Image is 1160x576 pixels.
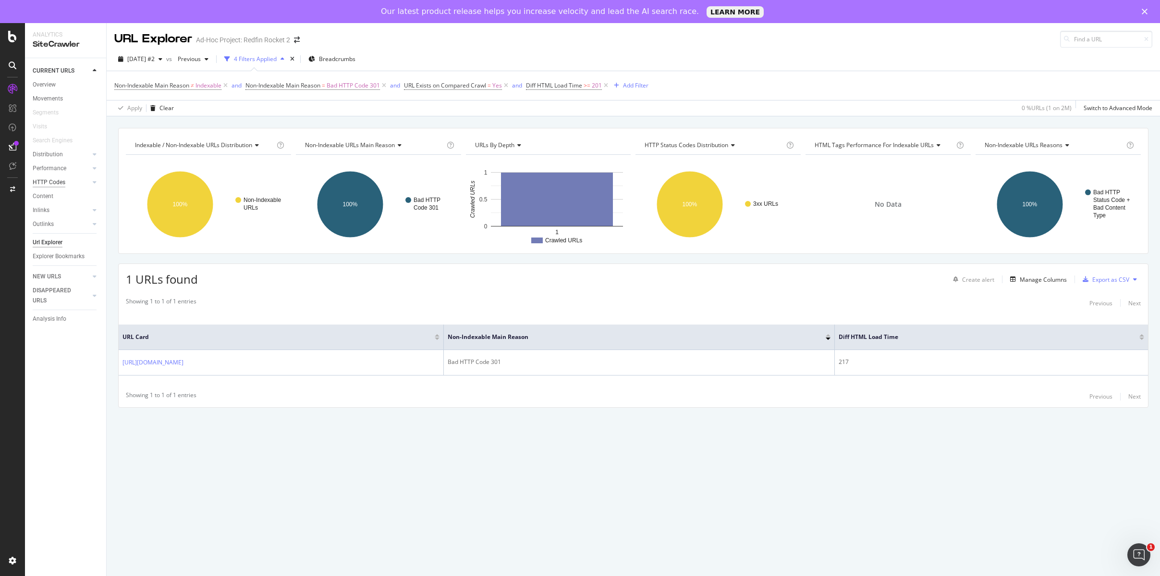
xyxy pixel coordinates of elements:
[839,333,1125,341] span: Diff HTML Load Time
[1092,275,1129,284] div: Export as CSV
[815,141,934,149] span: HTML Tags Performance for Indexable URLs
[159,104,174,112] div: Clear
[1128,391,1141,402] button: Next
[33,66,90,76] a: CURRENT URLS
[1093,189,1120,196] text: Bad HTTP
[133,138,275,153] h4: Indexable / Non-Indexable URLs Distribution
[33,272,61,282] div: NEW URLS
[33,108,59,118] div: Segments
[220,51,288,67] button: 4 Filters Applied
[195,79,221,92] span: Indexable
[512,81,522,89] div: and
[592,79,602,92] span: 201
[683,201,697,208] text: 100%
[196,35,290,45] div: Ad-Hoc Project: Redfin Rocket 2
[753,200,778,207] text: 3xx URLs
[33,286,90,306] a: DISAPPEARED URLS
[469,181,476,218] text: Crawled URLs
[114,100,142,116] button: Apply
[33,251,99,262] a: Explorer Bookmarks
[33,191,53,201] div: Content
[414,197,440,203] text: Bad HTTP
[643,138,784,153] h4: HTTP Status Codes Distribution
[33,150,63,160] div: Distribution
[33,205,90,215] a: Inlinks
[33,177,65,188] div: HTTP Codes
[126,163,291,246] svg: A chart.
[327,79,380,92] span: Bad HTTP Code 301
[126,271,198,287] span: 1 URLs found
[147,100,174,116] button: Clear
[33,136,73,146] div: Search Engines
[114,51,166,67] button: [DATE] #2
[1147,543,1155,551] span: 1
[1128,299,1141,307] div: Next
[404,81,486,89] span: URL Exists on Compared Crawl
[33,314,99,324] a: Analysis Info
[322,81,325,89] span: =
[191,81,194,89] span: ≠
[1093,212,1106,219] text: Type
[33,177,90,188] a: HTTP Codes
[1006,274,1067,285] button: Manage Columns
[33,31,98,39] div: Analytics
[33,94,99,104] a: Movements
[1089,391,1112,402] button: Previous
[381,7,699,16] div: Our latest product release helps you increase velocity and lead the AI search race.
[126,297,196,309] div: Showing 1 to 1 of 1 entries
[33,238,62,248] div: Url Explorer
[33,163,90,174] a: Performance
[484,223,487,230] text: 0
[1080,100,1152,116] button: Switch to Advanced Mode
[33,39,98,50] div: SiteCrawler
[305,141,395,149] span: Non-Indexable URLs Main Reason
[610,80,648,91] button: Add Filter
[114,31,192,47] div: URL Explorer
[33,251,85,262] div: Explorer Bookmarks
[33,238,99,248] a: Url Explorer
[127,104,142,112] div: Apply
[623,81,648,89] div: Add Filter
[135,141,252,149] span: Indexable / Non-Indexable URLs distribution
[488,81,491,89] span: =
[492,79,502,92] span: Yes
[305,51,359,67] button: Breadcrumbs
[126,391,196,402] div: Showing 1 to 1 of 1 entries
[33,80,99,90] a: Overview
[33,314,66,324] div: Analysis Info
[962,275,994,284] div: Create alert
[174,51,212,67] button: Previous
[33,272,90,282] a: NEW URLS
[33,219,90,229] a: Outlinks
[479,196,487,203] text: 0.5
[635,163,801,246] div: A chart.
[1093,204,1125,211] text: Bad Content
[1128,297,1141,309] button: Next
[232,81,242,90] button: and
[296,163,461,246] svg: A chart.
[512,81,522,90] button: and
[448,333,811,341] span: Non-Indexable Main Reason
[174,55,201,63] span: Previous
[234,55,277,63] div: 4 Filters Applied
[1023,201,1038,208] text: 100%
[33,219,54,229] div: Outlinks
[545,237,582,244] text: Crawled URLs
[1089,297,1112,309] button: Previous
[1127,543,1150,566] iframe: Intercom live chat
[839,358,1144,366] div: 217
[303,138,445,153] h4: Non-Indexable URLs Main Reason
[473,138,623,153] h4: URLs by Depth
[976,163,1141,246] svg: A chart.
[166,55,174,63] span: vs
[584,81,590,89] span: >=
[127,55,155,63] span: 2025 Aug. 22nd #2
[33,122,47,132] div: Visits
[232,81,242,89] div: and
[33,66,74,76] div: CURRENT URLS
[33,286,81,306] div: DISAPPEARED URLS
[466,163,631,246] div: A chart.
[33,108,68,118] a: Segments
[245,81,320,89] span: Non-Indexable Main Reason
